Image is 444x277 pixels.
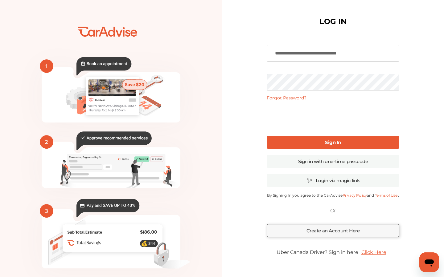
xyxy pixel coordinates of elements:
img: magic_icon.32c66aac.svg [306,178,313,183]
a: Create an Account Here [267,224,399,237]
h1: LOG IN [319,18,347,25]
a: Sign In [267,136,399,149]
b: Sign In [325,139,341,145]
a: Privacy Policy [343,193,367,198]
a: Forgot Password? [267,95,306,101]
p: By Signing In you agree to the CarAdvise and . [267,193,399,198]
a: Click Here [358,246,389,258]
iframe: Button to launch messaging window [419,252,439,272]
p: Or [330,207,336,214]
a: Login via magic link [267,174,399,187]
iframe: reCAPTCHA [286,106,380,130]
a: Sign in with one-time passcode [267,155,399,168]
text: 💰 [141,240,148,247]
span: Uber Canada Driver? Sign in here [277,249,358,255]
a: Terms of Use [374,193,398,198]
